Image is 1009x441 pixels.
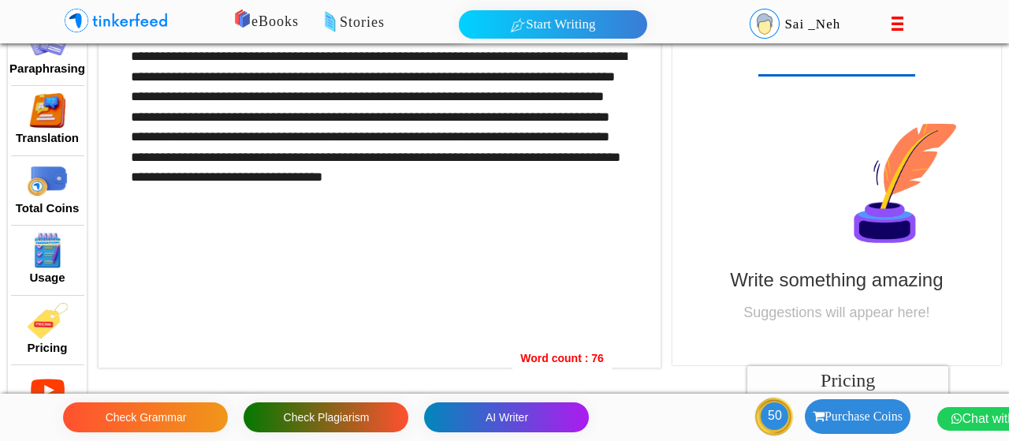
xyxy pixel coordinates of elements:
h4: Pricing [821,369,875,392]
img: wallet.png [28,163,68,199]
img: pricing.png [28,303,68,338]
img: write_p.jpg [823,119,974,248]
button: Total Coins [11,199,84,219]
p: eBooks [213,11,657,33]
button: Paraphrasing [5,59,90,79]
button: Start Writing [459,10,647,39]
img: translate%20icon.png [28,93,68,129]
button: Translation [11,129,84,148]
div: Word count : 76 [512,342,612,375]
button: Check Grammar [63,402,228,432]
button: Check Plagiarism [244,402,408,432]
p: Suggestions will appear here! [688,302,985,323]
button: Purchase Coins [805,399,910,434]
p: Stories [275,12,719,34]
img: transaction%20histroy.png [28,233,68,268]
p: Sai _Neh [780,10,844,39]
button: AI Writer [424,402,589,432]
p: 50 [761,402,788,430]
button: Usage [24,268,69,288]
button: Pricing [23,338,73,358]
p: Write something amazing [688,266,985,294]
